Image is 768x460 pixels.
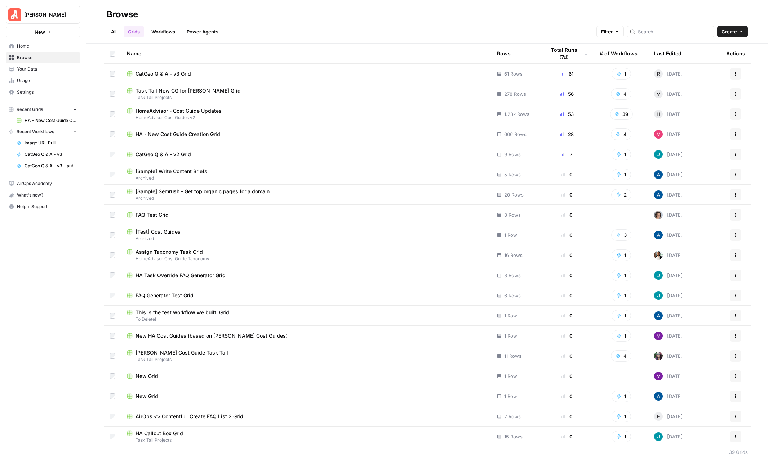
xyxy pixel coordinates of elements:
a: Browse [6,52,80,63]
div: 0 [546,332,588,339]
button: New [6,27,80,37]
div: 0 [546,252,588,259]
span: 20 Rows [504,191,524,198]
span: Assign Taxonomy Task Grid [136,248,203,256]
div: 0 [546,231,588,239]
span: New [35,28,45,36]
div: 61 [546,70,588,77]
span: R [657,70,660,77]
img: 1057untbu3nscz4ch2apluu3mrj4 [654,352,663,360]
a: [Sample] Semrush - Get top organic pages for a domainArchived [127,188,485,202]
div: 0 [546,292,588,299]
a: Usage [6,75,80,86]
span: 606 Rows [504,131,527,138]
img: 2tpfked42t1e3e12hiit98ie086g [654,332,663,340]
img: v6z92g2aod5wgvhem87elg6epk1h [654,130,663,139]
button: 1 [612,290,631,301]
span: 1 Row [504,312,517,319]
a: HA - New Cost Guide Creation Grid [13,115,80,126]
button: 1 [612,411,631,422]
span: Help + Support [17,203,77,210]
a: Your Data [6,63,80,75]
button: 39 [610,108,633,120]
a: HA Callout Box GridTask Tail Projects [127,430,485,443]
span: Filter [601,28,613,35]
div: 0 [546,352,588,360]
img: gsxx783f1ftko5iaboo3rry1rxa5 [654,271,663,280]
button: 2 [611,189,631,200]
div: [DATE] [654,372,683,380]
div: What's new? [6,190,80,200]
span: 1 Row [504,332,517,339]
a: All [107,26,121,37]
a: Power Agents [182,26,223,37]
a: Task Tail New CG for [PERSON_NAME] GridTask Tail Projects [127,87,485,101]
span: New Grid [136,393,158,400]
span: [PERSON_NAME] Cost Guide Task Tail [136,349,228,356]
img: gsxx783f1ftko5iaboo3rry1rxa5 [654,432,663,441]
span: HA - New Cost Guide Creation Grid [136,131,220,138]
span: Create [722,28,737,35]
div: 0 [546,312,588,319]
span: Browse [17,54,77,61]
div: [DATE] [654,110,683,118]
div: [DATE] [654,211,683,219]
a: Workflows [147,26,179,37]
span: [Test] Cost Guides [136,228,181,235]
button: 1 [612,270,631,281]
a: [Sample] Write Content BriefsArchived [127,168,485,181]
div: Name [127,44,485,63]
div: [DATE] [654,352,683,360]
button: 4 [611,350,631,362]
div: 7 [546,151,588,158]
a: CatGeo Q & A - v3 - automated [13,160,80,172]
span: HomeAdvisor Cost Guides v2 [127,114,485,121]
span: 9 Rows [504,151,521,158]
div: Total Runs (7d) [546,44,588,63]
button: 1 [612,149,631,160]
span: AirOps <> Contentful: Create FAQ List 2 Grid [136,413,243,420]
span: H [657,111,660,118]
span: Task Tail Projects [127,437,485,443]
div: [DATE] [654,150,683,159]
a: CatGeo Q & A - v3 [13,149,80,160]
img: he81ibor8lsei4p3qvg4ugbvimgp [654,231,663,239]
a: CatGeo Q & A - v3 Grid [127,70,485,77]
button: Workspace: Angi [6,6,80,24]
span: 1 Row [504,393,517,400]
button: What's new? [6,189,80,201]
a: CatGeo Q & A - v2 Grid [127,151,485,158]
a: HA - New Cost Guide Creation Grid [127,131,485,138]
div: [DATE] [654,412,683,421]
span: Archived [127,195,485,202]
span: 1 Row [504,373,517,380]
span: 1.23k Rows [504,111,529,118]
span: Usage [17,77,77,84]
div: 0 [546,393,588,400]
a: Image URL Pull [13,137,80,149]
a: New Grid [127,393,485,400]
span: CatGeo Q & A - v3 [25,151,77,158]
div: 39 Grids [729,448,748,456]
img: he81ibor8lsei4p3qvg4ugbvimgp [654,190,663,199]
div: [DATE] [654,291,683,300]
span: [Sample] Semrush - Get top organic pages for a domain [136,188,270,195]
a: FAQ Test Grid [127,211,485,218]
span: 15 Rows [504,433,523,440]
a: HA Task Override FAQ Generator Grid [127,272,485,279]
span: 61 Rows [504,70,523,77]
span: Archived [127,235,485,242]
span: Image URL Pull [25,140,77,146]
span: 2 Rows [504,413,521,420]
span: Home [17,43,77,49]
span: HA Task Override FAQ Generator Grid [136,272,226,279]
span: [PERSON_NAME] [24,11,68,18]
button: 1 [612,249,631,261]
div: [DATE] [654,130,683,139]
span: Recent Grids [17,106,43,113]
span: FAQ Generator Test Grid [136,292,194,299]
span: Task Tail Projects [127,356,485,363]
div: 0 [546,171,588,178]
span: [Sample] Write Content Briefs [136,168,207,175]
img: gsxx783f1ftko5iaboo3rry1rxa5 [654,291,663,300]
